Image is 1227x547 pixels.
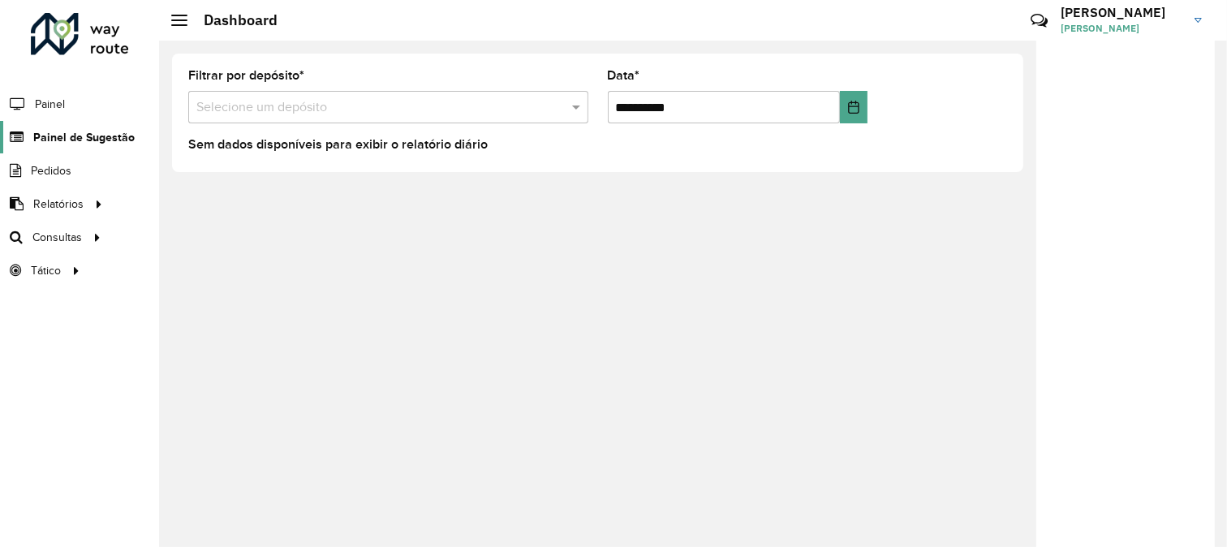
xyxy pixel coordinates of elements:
label: Filtrar por depósito [188,66,304,85]
span: Consultas [32,229,82,246]
span: Tático [31,262,61,279]
span: Pedidos [31,162,71,179]
button: Choose Date [840,91,868,123]
h2: Dashboard [187,11,278,29]
span: Relatórios [33,196,84,213]
h3: [PERSON_NAME] [1061,5,1182,20]
label: Sem dados disponíveis para exibir o relatório diário [188,135,488,154]
a: Contato Rápido [1022,3,1057,38]
label: Data [608,66,640,85]
span: [PERSON_NAME] [1061,21,1182,36]
span: Painel de Sugestão [33,129,135,146]
span: Painel [35,96,65,113]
